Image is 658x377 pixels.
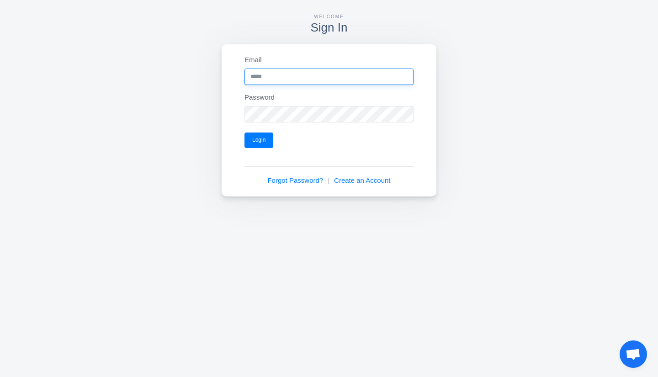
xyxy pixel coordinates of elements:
a: Open chat [620,340,647,368]
h3: Sign In [222,21,436,33]
a: Create an Account [334,175,390,186]
label: Email [244,55,262,65]
a: Forgot Password? [267,175,323,186]
span: Welcome [314,14,344,19]
button: Login [244,133,273,148]
span: | [328,175,329,186]
label: Password [244,92,275,103]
